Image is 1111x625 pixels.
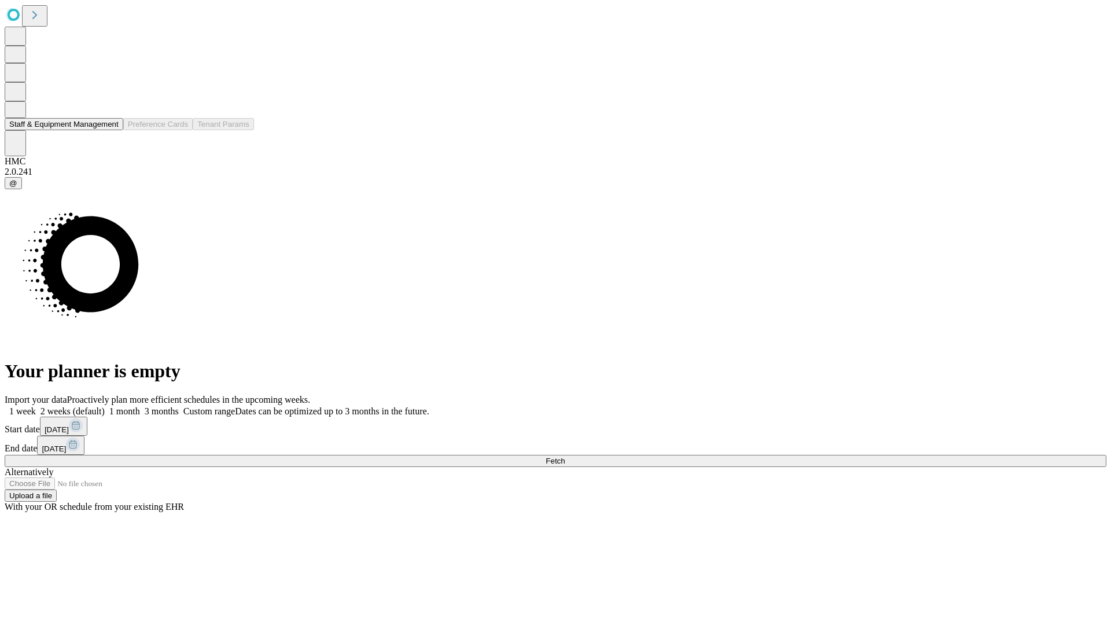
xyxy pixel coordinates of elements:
button: [DATE] [40,417,87,436]
div: HMC [5,156,1106,167]
span: Dates can be optimized up to 3 months in the future. [235,406,429,416]
button: Upload a file [5,490,57,502]
span: Import your data [5,395,67,405]
span: Alternatively [5,467,53,477]
span: 1 month [109,406,140,416]
span: 2 weeks (default) [41,406,105,416]
div: End date [5,436,1106,455]
button: [DATE] [37,436,84,455]
button: @ [5,177,22,189]
span: [DATE] [45,425,69,434]
div: 2.0.241 [5,167,1106,177]
span: Custom range [183,406,235,416]
h1: Your planner is empty [5,361,1106,382]
div: Start date [5,417,1106,436]
span: [DATE] [42,444,66,453]
button: Tenant Params [193,118,254,130]
span: Fetch [546,457,565,465]
span: Proactively plan more efficient schedules in the upcoming weeks. [67,395,310,405]
button: Fetch [5,455,1106,467]
span: With your OR schedule from your existing EHR [5,502,184,512]
span: 3 months [145,406,179,416]
span: 1 week [9,406,36,416]
button: Preference Cards [123,118,193,130]
button: Staff & Equipment Management [5,118,123,130]
span: @ [9,179,17,187]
